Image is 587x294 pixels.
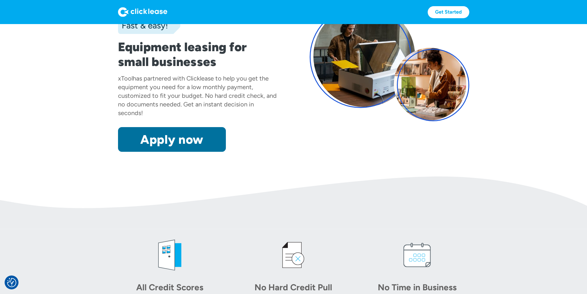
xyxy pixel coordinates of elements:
[275,237,312,274] img: credit icon
[118,75,277,117] div: has partnered with Clicklease to help you get the equipment you need for a low monthly payment, c...
[118,7,167,17] img: Logo
[118,39,278,69] h1: Equipment leasing for small businesses
[118,75,133,82] div: xTool
[250,281,336,293] div: No Hard Credit Pull
[7,278,16,287] button: Consent Preferences
[151,237,188,274] img: welcome icon
[118,127,226,152] a: Apply now
[399,237,436,274] img: calendar icon
[428,6,469,18] a: Get Started
[118,19,168,31] div: Fast & easy!
[7,278,16,287] img: Revisit consent button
